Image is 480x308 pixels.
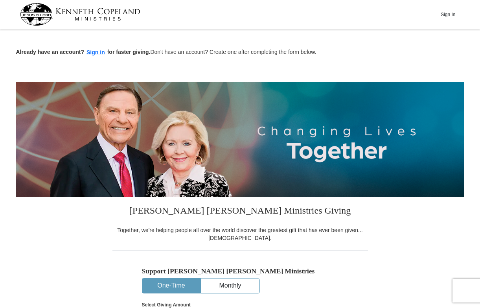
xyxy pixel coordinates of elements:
p: Don't have an account? Create one after completing the form below. [16,48,464,57]
strong: Already have an account? for faster giving. [16,49,151,55]
button: Monthly [201,278,259,293]
button: Sign In [436,8,460,20]
img: kcm-header-logo.svg [20,3,140,26]
button: One-Time [142,278,200,293]
h5: Support [PERSON_NAME] [PERSON_NAME] Ministries [142,267,338,275]
h3: [PERSON_NAME] [PERSON_NAME] Ministries Giving [112,197,368,226]
strong: Select Giving Amount [142,302,191,308]
div: Together, we're helping people all over the world discover the greatest gift that has ever been g... [112,226,368,242]
button: Sign in [84,48,107,57]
